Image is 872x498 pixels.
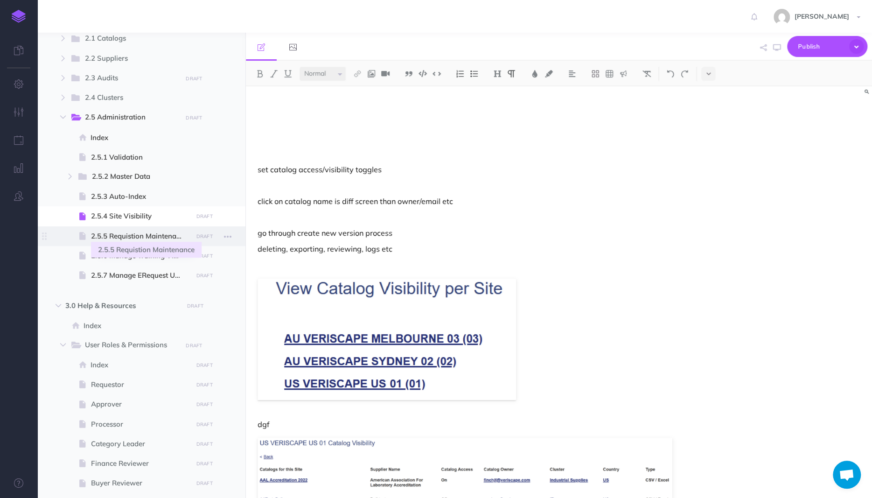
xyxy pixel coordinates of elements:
small: DRAFT [186,115,202,121]
p: deleting, exporting, reviewing, logs etc [258,243,672,254]
p: click on catalog name is diff screen than owner/email etc [258,196,672,207]
button: DRAFT [193,458,216,469]
span: 2.5.3 Auto-Index [91,191,189,202]
img: Code block button [419,70,427,77]
span: Publish [798,39,844,54]
button: DRAFT [182,73,206,84]
button: DRAFT [193,211,216,222]
small: DRAFT [186,76,202,82]
img: Bold button [256,70,264,77]
button: DRAFT [193,231,216,242]
img: Italic button [270,70,278,77]
button: DRAFT [193,419,216,430]
img: 743f3ee6f9f80ed2ad13fd650e81ed88.jpg [774,9,790,25]
button: DRAFT [193,360,216,371]
button: DRAFT [182,340,206,351]
p: set catalog access/visibility toggles [258,164,672,175]
span: 2.5.4 Site Visibility [91,210,189,222]
span: Index [84,320,189,331]
img: Unordered list button [470,70,478,77]
button: DRAFT [184,301,207,311]
button: DRAFT [182,112,206,123]
small: DRAFT [196,461,213,467]
small: DRAFT [196,362,213,368]
button: DRAFT [193,379,216,390]
span: 3.0 Help & Resources [65,300,178,311]
span: 2.4 Clusters [85,92,175,104]
span: 2.5.5 Requistion Maintenance [91,231,189,242]
small: DRAFT [186,343,202,349]
button: Publish [787,36,867,57]
img: Clear styles button [642,70,651,77]
small: DRAFT [196,253,213,259]
span: 2.5.1 Validation [91,152,189,163]
span: 2.2 Suppliers [85,53,175,65]
span: 2.5 Administration [85,112,175,124]
span: Buyer Reviewer [91,477,189,489]
button: DRAFT [193,399,216,410]
img: Alignment dropdown menu button [568,70,576,77]
small: DRAFT [196,213,213,219]
img: Blockquote button [405,70,413,77]
button: DRAFT [193,439,216,449]
span: 2.5.7 Manage ERequest Upload Template [91,270,189,281]
img: Inline code button [433,70,441,77]
img: Link button [353,70,362,77]
span: Approver [91,399,189,410]
img: Headings dropdown button [493,70,502,77]
span: Category Leader [91,438,189,449]
img: Text background color button [544,70,553,77]
img: Underline button [284,70,292,77]
span: 2.3 Audits [85,72,175,84]
img: Add image button [367,70,376,77]
a: Open chat [833,461,861,489]
small: DRAFT [196,480,213,486]
img: Callout dropdown menu button [619,70,628,77]
small: DRAFT [196,382,213,388]
img: m8s6MlQcMGKe5bw7tTII.png [258,279,516,400]
span: User Roles & Permissions [85,339,175,351]
img: Ordered list button [456,70,464,77]
img: Undo [666,70,675,77]
p: dgf [258,419,672,430]
img: Redo [680,70,689,77]
span: 2.5.2 Master Data [92,171,175,183]
img: logo-mark.svg [12,10,26,23]
img: Add video button [381,70,390,77]
small: DRAFT [196,421,213,428]
span: Index [91,132,189,143]
span: Index [91,359,189,371]
p: go through create new version process [258,227,672,238]
small: DRAFT [187,303,203,309]
span: 2.5.6 Manage Training Videos [91,250,189,261]
img: Text color button [530,70,539,77]
small: DRAFT [196,401,213,407]
button: DRAFT [193,478,216,489]
small: DRAFT [196,233,213,239]
img: Create table button [605,70,614,77]
small: DRAFT [196,441,213,447]
span: Requestor [91,379,189,390]
span: [PERSON_NAME] [790,12,854,21]
img: Paragraph button [507,70,516,77]
small: DRAFT [196,273,213,279]
span: Processor [91,419,189,430]
button: DRAFT [193,251,216,261]
button: DRAFT [193,270,216,281]
span: 2.1 Catalogs [85,33,175,45]
span: Finance Reviewer [91,458,189,469]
